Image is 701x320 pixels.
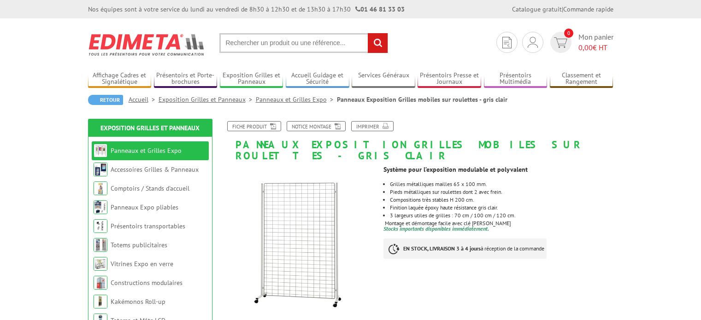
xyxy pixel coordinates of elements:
[390,213,613,218] li: 3 largeurs utiles de grilles : 70 cm / 100 cm / 120 cm.
[286,71,349,87] a: Accueil Guidage et Sécurité
[88,28,206,62] img: Edimeta
[215,121,620,161] h1: Panneaux Exposition Grilles mobiles sur roulettes - gris clair
[94,163,107,176] img: Accessoires Grilles & Panneaux
[337,95,507,104] li: Panneaux Exposition Grilles mobiles sur roulettes - gris clair
[390,181,613,187] li: Grilles métalliques mailles 65 x 100 mm.
[578,42,613,53] span: € HT
[111,203,178,211] a: Panneaux Expo pliables
[578,43,593,52] span: 0,00
[227,121,281,131] a: Fiche produit
[111,184,189,192] a: Comptoirs / Stands d'accueil
[129,95,159,104] a: Accueil
[94,200,107,214] img: Panneaux Expo pliables
[390,197,613,203] li: Compositions très stables H 200 cm.
[256,95,337,104] a: Panneaux et Grilles Expo
[94,144,107,157] img: Panneaux et Grilles Expo
[355,5,405,13] strong: 01 46 81 33 03
[111,279,183,287] a: Constructions modulaires
[564,29,573,38] span: 0
[111,165,199,174] a: Accessoires Grilles & Panneaux
[94,295,107,308] img: Kakémonos Roll-up
[383,239,547,259] p: à réception de la commande
[484,71,548,87] a: Présentoirs Multimédia
[578,32,613,53] span: Mon panier
[418,71,481,87] a: Présentoirs Presse et Journaux
[528,37,538,48] img: devis rapide
[94,257,107,271] img: Vitrines Expo en verre
[111,146,182,155] a: Panneaux et Grilles Expo
[383,225,489,232] font: Stocks importants disponibles immédiatement.
[548,32,613,53] a: devis rapide 0 Mon panier 0,00€ HT
[352,71,415,87] a: Services Généraux
[94,181,107,195] img: Comptoirs / Stands d'accueil
[88,71,152,87] a: Affichage Cadres et Signalétique
[111,241,167,249] a: Totems publicitaires
[368,33,388,53] input: rechercher
[220,71,283,87] a: Exposition Grilles et Panneaux
[219,33,388,53] input: Rechercher un produit ou une référence...
[111,222,185,230] a: Présentoirs transportables
[94,238,107,252] img: Totems publicitaires
[512,5,562,13] a: Catalogue gratuit
[390,189,613,195] li: Pieds métalliques sur roulettes dont 2 avec frein.
[502,37,512,48] img: devis rapide
[159,95,256,104] a: Exposition Grilles et Panneaux
[554,37,567,48] img: devis rapide
[287,121,346,131] a: Notice Montage
[111,260,173,268] a: Vitrines Expo en verre
[88,5,405,14] div: Nos équipes sont à votre service du lundi au vendredi de 8h30 à 12h30 et de 13h30 à 17h30
[94,219,107,233] img: Présentoirs transportables
[154,71,218,87] a: Présentoirs et Porte-brochures
[550,71,613,87] a: Classement et Rangement
[100,124,200,132] a: Exposition Grilles et Panneaux
[563,5,613,13] a: Commande rapide
[351,121,394,131] a: Imprimer
[390,205,613,210] li: Finition laquée époxy haute résistance gris clair.
[385,220,511,227] span: Montage et démontage facile avec clé [PERSON_NAME]
[94,276,107,290] img: Constructions modulaires
[88,95,123,105] a: Retour
[403,245,481,252] strong: EN STOCK, LIVRAISON 3 à 4 jours
[512,5,613,14] div: |
[111,297,165,306] a: Kakémonos Roll-up
[383,165,528,174] strong: Système pour l’exposition modulable et polyvalent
